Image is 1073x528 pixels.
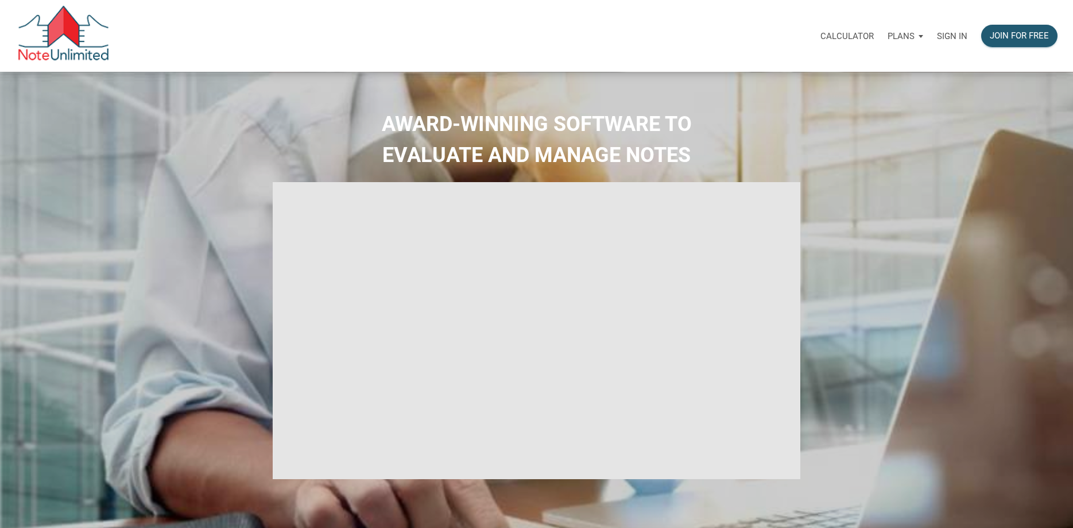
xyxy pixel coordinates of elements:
[974,18,1064,54] a: Join for free
[888,31,915,41] p: Plans
[814,18,881,54] a: Calculator
[9,109,1064,171] h2: AWARD-WINNING SOFTWARE TO EVALUATE AND MANAGE NOTES
[990,29,1049,43] div: Join for free
[881,19,930,53] button: Plans
[981,25,1057,47] button: Join for free
[881,18,930,54] a: Plans
[937,31,967,41] p: Sign in
[273,182,801,479] iframe: NoteUnlimited
[820,31,874,41] p: Calculator
[930,18,974,54] a: Sign in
